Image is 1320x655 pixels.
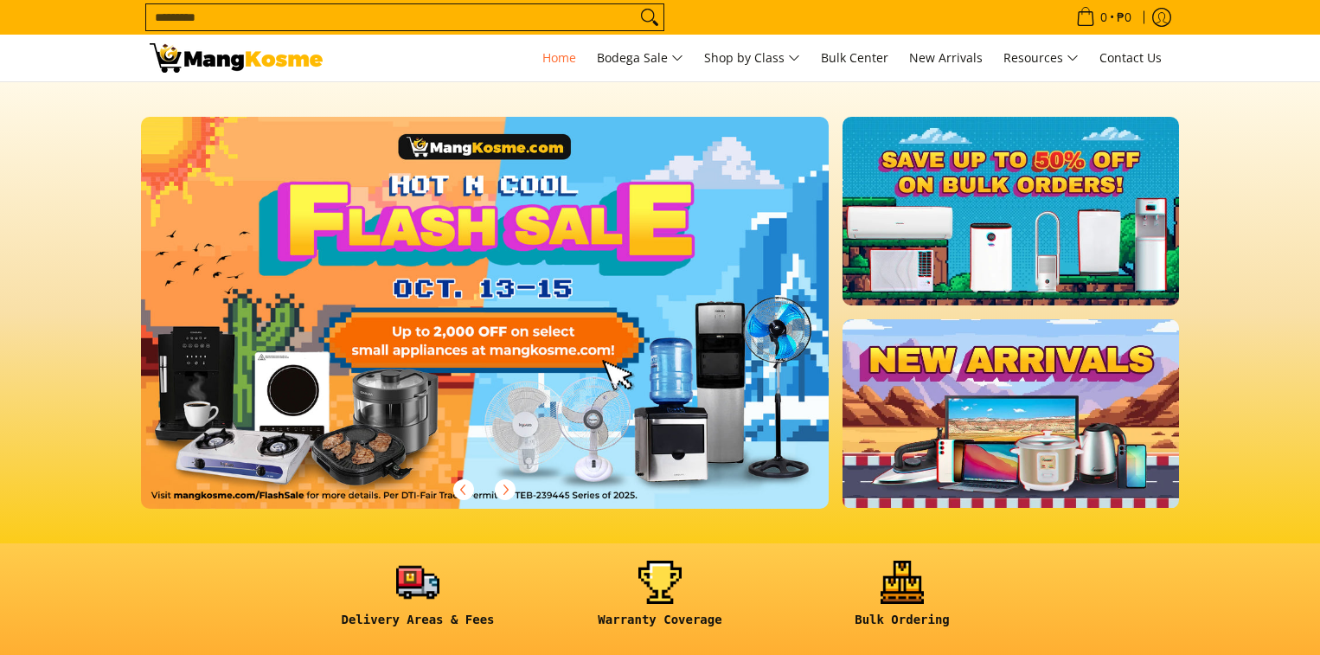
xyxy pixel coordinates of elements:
[909,49,983,66] span: New Arrivals
[900,35,991,81] a: New Arrivals
[305,561,530,641] a: <h6><strong>Delivery Areas & Fees</strong></h6>
[790,561,1015,641] a: <h6><strong>Bulk Ordering</strong></h6>
[1091,35,1170,81] a: Contact Us
[141,117,884,536] a: More
[1071,8,1137,27] span: •
[636,4,663,30] button: Search
[1114,11,1134,23] span: ₱0
[340,35,1170,81] nav: Main Menu
[588,35,692,81] a: Bodega Sale
[812,35,897,81] a: Bulk Center
[486,471,524,509] button: Next
[150,43,323,73] img: Mang Kosme: Your Home Appliances Warehouse Sale Partner!
[542,49,576,66] span: Home
[548,561,772,641] a: <h6><strong>Warranty Coverage</strong></h6>
[1003,48,1079,69] span: Resources
[821,49,888,66] span: Bulk Center
[597,48,683,69] span: Bodega Sale
[1098,11,1110,23] span: 0
[534,35,585,81] a: Home
[704,48,800,69] span: Shop by Class
[445,471,483,509] button: Previous
[695,35,809,81] a: Shop by Class
[995,35,1087,81] a: Resources
[1099,49,1162,66] span: Contact Us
